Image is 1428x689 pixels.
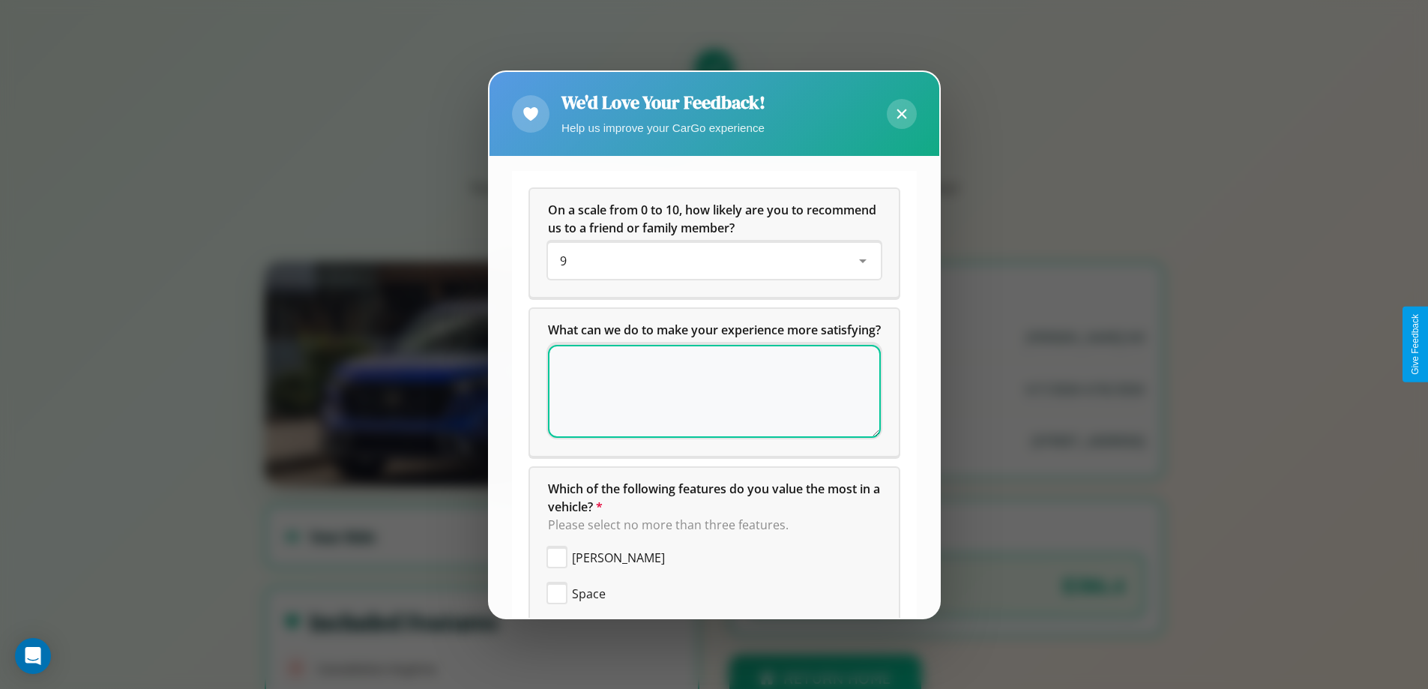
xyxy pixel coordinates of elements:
span: Space [572,585,606,603]
div: On a scale from 0 to 10, how likely are you to recommend us to a friend or family member? [548,243,881,279]
p: Help us improve your CarGo experience [561,118,765,138]
span: What can we do to make your experience more satisfying? [548,322,881,338]
span: 9 [560,253,567,269]
h2: We'd Love Your Feedback! [561,90,765,115]
div: Open Intercom Messenger [15,638,51,674]
span: On a scale from 0 to 10, how likely are you to recommend us to a friend or family member? [548,202,879,236]
div: On a scale from 0 to 10, how likely are you to recommend us to a friend or family member? [530,189,899,297]
div: Give Feedback [1410,314,1421,375]
span: [PERSON_NAME] [572,549,665,567]
span: Please select no more than three features. [548,517,789,533]
span: Which of the following features do you value the most in a vehicle? [548,481,883,515]
h5: On a scale from 0 to 10, how likely are you to recommend us to a friend or family member? [548,201,881,237]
